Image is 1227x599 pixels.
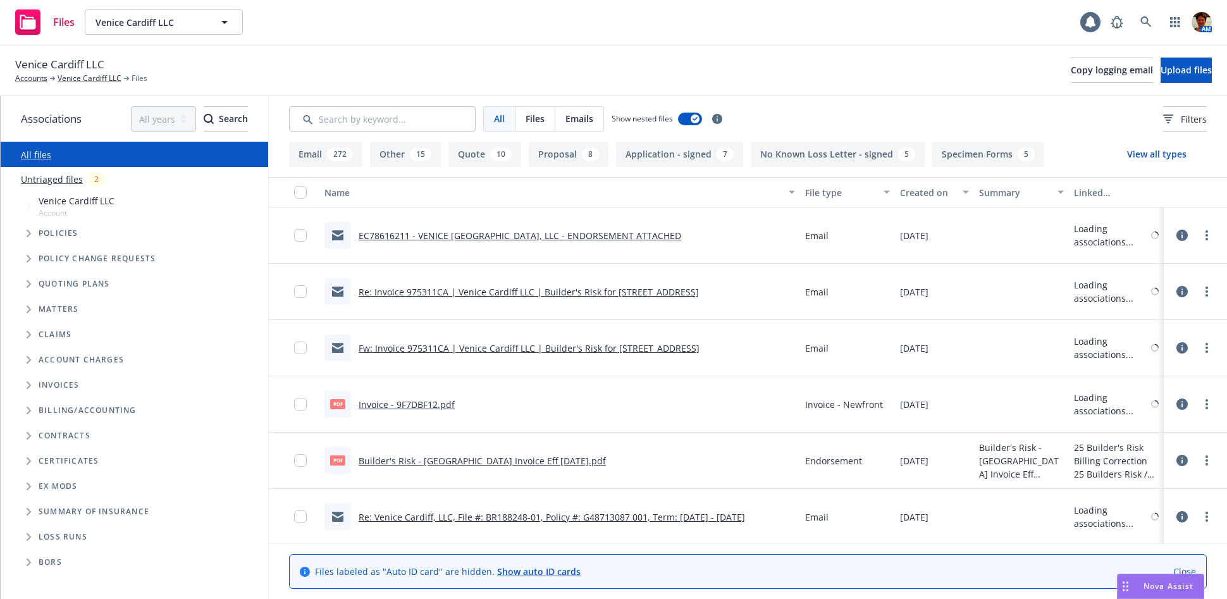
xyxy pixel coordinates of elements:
[1074,441,1159,467] div: 25 Builder's Risk Billing Correction
[1199,397,1214,412] a: more
[717,147,734,161] div: 7
[204,107,248,131] div: Search
[39,508,149,516] span: Summary of insurance
[39,207,114,218] span: Account
[39,559,62,566] span: BORs
[327,147,353,161] div: 272
[800,177,895,207] button: File type
[900,398,928,411] span: [DATE]
[1074,335,1149,361] div: Loading associations...
[1173,565,1196,578] a: Close
[289,142,362,167] button: Email
[1118,574,1133,598] div: Drag to move
[21,149,51,161] a: All files
[1162,9,1188,35] a: Switch app
[490,147,512,161] div: 10
[294,186,307,199] input: Select all
[448,142,521,167] button: Quote
[565,112,593,125] span: Emails
[805,285,829,299] span: Email
[39,280,110,288] span: Quoting plans
[582,147,599,161] div: 8
[39,356,124,364] span: Account charges
[39,230,78,237] span: Policies
[979,186,1050,199] div: Summary
[1018,147,1035,161] div: 5
[294,342,307,354] input: Toggle Row Selected
[39,432,90,440] span: Contracts
[294,285,307,298] input: Toggle Row Selected
[805,342,829,355] span: Email
[1071,64,1153,76] span: Copy logging email
[294,510,307,523] input: Toggle Row Selected
[1199,453,1214,468] a: more
[39,331,71,338] span: Claims
[21,111,82,127] span: Associations
[204,114,214,124] svg: Search
[15,73,47,84] a: Accounts
[805,229,829,242] span: Email
[39,255,156,262] span: Policy change requests
[330,399,345,409] span: pdf
[1074,391,1149,417] div: Loading associations...
[359,342,700,354] a: Fw: Invoice 975311CA | Venice Cardiff LLC | Builder's Risk for [STREET_ADDRESS]
[39,381,80,389] span: Invoices
[1199,228,1214,243] a: more
[1181,113,1207,126] span: Filters
[751,142,925,167] button: No Known Loss Letter - signed
[900,285,928,299] span: [DATE]
[21,173,83,186] a: Untriaged files
[1,398,268,575] div: Folder Tree Example
[359,511,745,523] a: Re: Venice Cardiff, LLC, File #: BR188248-01, Policy #: G48713087 001, Term: [DATE] - [DATE]
[39,457,99,465] span: Certificates
[974,177,1069,207] button: Summary
[39,306,78,313] span: Matters
[330,455,345,465] span: pdf
[1163,106,1207,132] button: Filters
[497,565,581,577] a: Show auto ID cards
[900,229,928,242] span: [DATE]
[1192,12,1212,32] img: photo
[1074,278,1149,305] div: Loading associations...
[1161,58,1212,83] button: Upload files
[96,16,205,29] span: Venice Cardiff LLC
[132,73,147,84] span: Files
[1163,113,1207,126] span: Filters
[410,147,431,161] div: 15
[39,533,87,541] span: Loss Runs
[15,56,104,73] span: Venice Cardiff LLC
[289,106,476,132] input: Search by keyword...
[900,342,928,355] span: [DATE]
[805,510,829,524] span: Email
[1,192,268,398] div: Tree Example
[315,565,581,578] span: Files labeled as "Auto ID card" are hidden.
[204,106,248,132] button: SearchSearch
[616,142,743,167] button: Application - signed
[1107,142,1207,167] button: View all types
[53,17,75,27] span: Files
[359,286,699,298] a: Re: Invoice 975311CA | Venice Cardiff LLC | Builder's Risk for [STREET_ADDRESS]
[805,454,862,467] span: Endorsement
[370,142,441,167] button: Other
[359,455,606,467] a: Builder's Risk - [GEOGRAPHIC_DATA] Invoice Eff [DATE].pdf
[900,510,928,524] span: [DATE]
[88,172,105,187] div: 2
[359,230,681,242] a: EC78616211 - VENICE [GEOGRAPHIC_DATA], LLC - ENDORSEMENT ATTACHED
[526,112,545,125] span: Files
[1074,467,1159,481] div: 25 Builders Risk / Course of Construction - Project - [STREET_ADDRESS]
[39,194,114,207] span: Venice Cardiff LLC
[1199,340,1214,355] a: more
[1199,284,1214,299] a: more
[1071,58,1153,83] button: Copy logging email
[294,454,307,467] input: Toggle Row Selected
[1199,509,1214,524] a: more
[58,73,121,84] a: Venice Cardiff LLC
[1104,9,1130,35] a: Report a Bug
[1074,186,1159,199] div: Linked associations
[1074,222,1149,249] div: Loading associations...
[324,186,781,199] div: Name
[895,177,974,207] button: Created on
[932,142,1044,167] button: Specimen Forms
[494,112,505,125] span: All
[900,454,928,467] span: [DATE]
